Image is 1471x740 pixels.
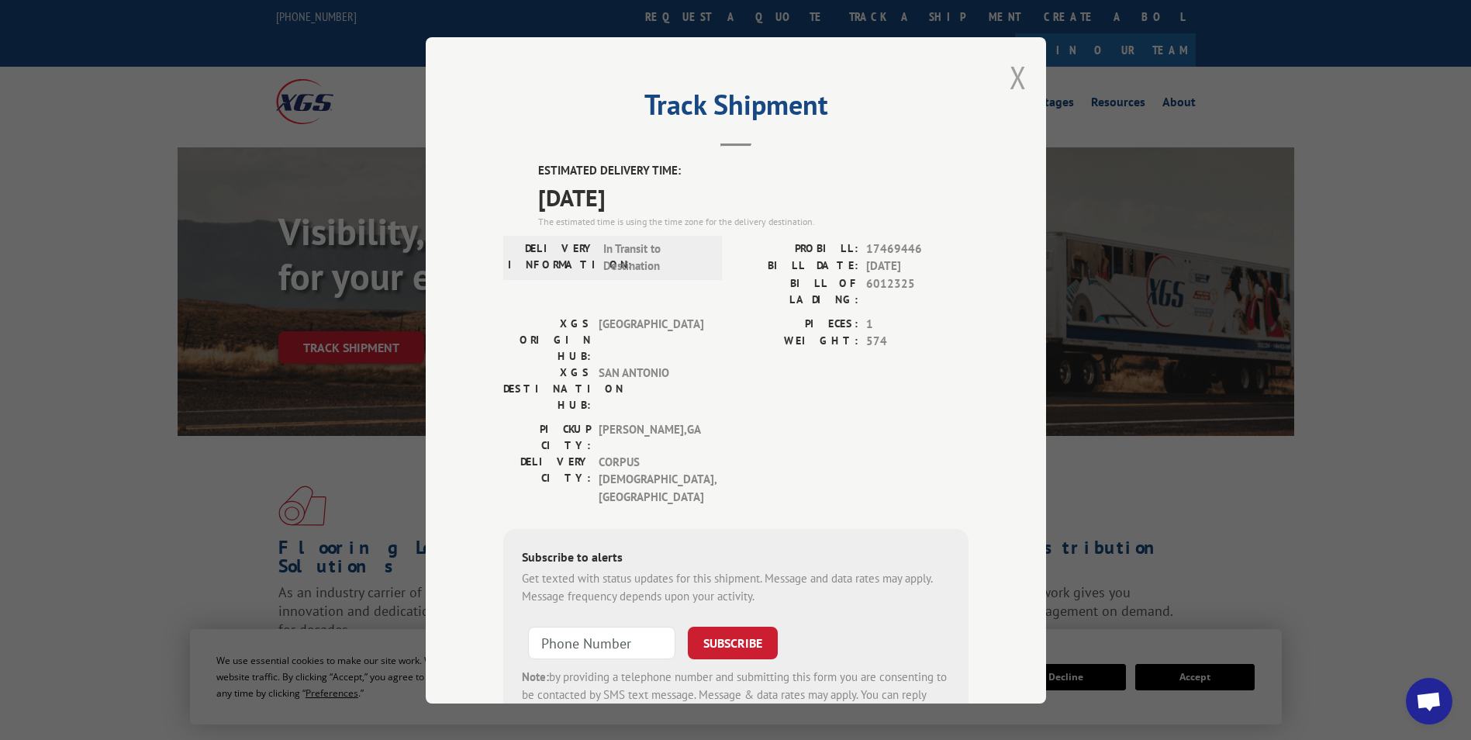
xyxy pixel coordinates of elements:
span: SAN ANTONIO [599,364,703,413]
label: XGS DESTINATION HUB: [503,364,591,413]
div: Subscribe to alerts [522,548,950,570]
label: DELIVERY CITY: [503,453,591,506]
label: XGS ORIGIN HUB: [503,315,591,364]
button: Close modal [1010,57,1027,98]
span: 6012325 [866,275,969,307]
strong: Note: [522,669,549,684]
button: SUBSCRIBE [688,627,778,659]
div: Get texted with status updates for this shipment. Message and data rates may apply. Message frequ... [522,570,950,605]
h2: Track Shipment [503,94,969,123]
span: [PERSON_NAME] , GA [599,420,703,453]
span: CORPUS [DEMOGRAPHIC_DATA] , [GEOGRAPHIC_DATA] [599,453,703,506]
a: Open chat [1406,678,1452,724]
label: BILL DATE: [736,258,858,275]
label: PIECES: [736,315,858,333]
div: The estimated time is using the time zone for the delivery destination. [538,214,969,228]
label: PICKUP CITY: [503,420,591,453]
span: 17469446 [866,240,969,258]
label: WEIGHT: [736,333,858,351]
label: DELIVERY INFORMATION: [508,240,596,275]
label: ESTIMATED DELIVERY TIME: [538,162,969,180]
span: [DATE] [866,258,969,275]
span: [DATE] [538,179,969,214]
span: 574 [866,333,969,351]
div: by providing a telephone number and submitting this form you are consenting to be contacted by SM... [522,669,950,721]
span: [GEOGRAPHIC_DATA] [599,315,703,364]
input: Phone Number [528,627,675,659]
label: BILL OF LADING: [736,275,858,307]
label: PROBILL: [736,240,858,258]
span: 1 [866,315,969,333]
span: In Transit to Destination [603,240,708,275]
